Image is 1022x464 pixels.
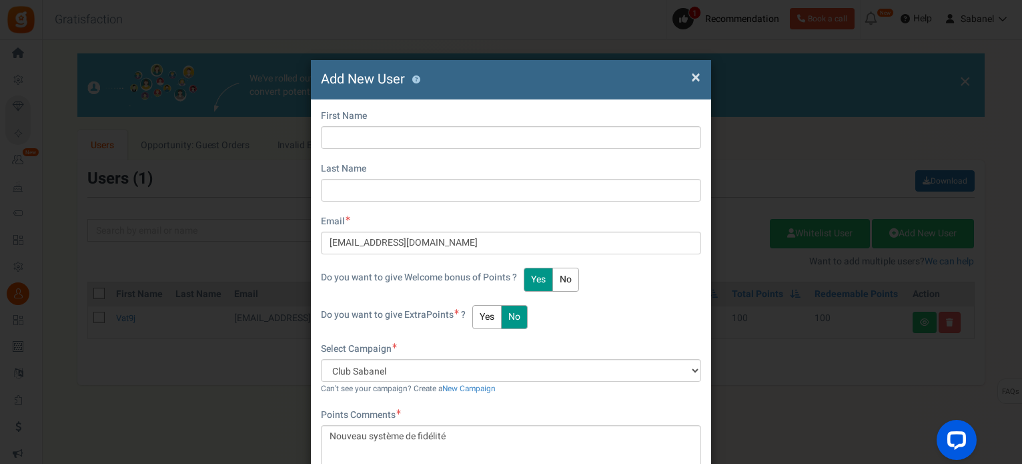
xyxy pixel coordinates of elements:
[552,268,579,292] button: No
[691,65,700,90] span: ×
[461,308,466,322] span: ?
[321,215,350,228] label: Email
[321,308,466,322] label: Points
[321,383,496,395] small: Can't see your campaign? Create a
[321,308,426,322] span: Do you want to give Extra
[321,271,517,284] label: Do you want to give Welcome bonus of Points ?
[412,75,420,84] button: ?
[442,383,496,395] a: New Campaign
[321,409,401,422] label: Points Comments
[501,305,528,329] button: No
[524,268,553,292] button: Yes
[321,342,397,356] label: Select Campaign
[321,69,405,89] span: Add New User
[472,305,502,329] button: Yes
[321,162,366,176] label: Last Name
[321,109,367,123] label: First Name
